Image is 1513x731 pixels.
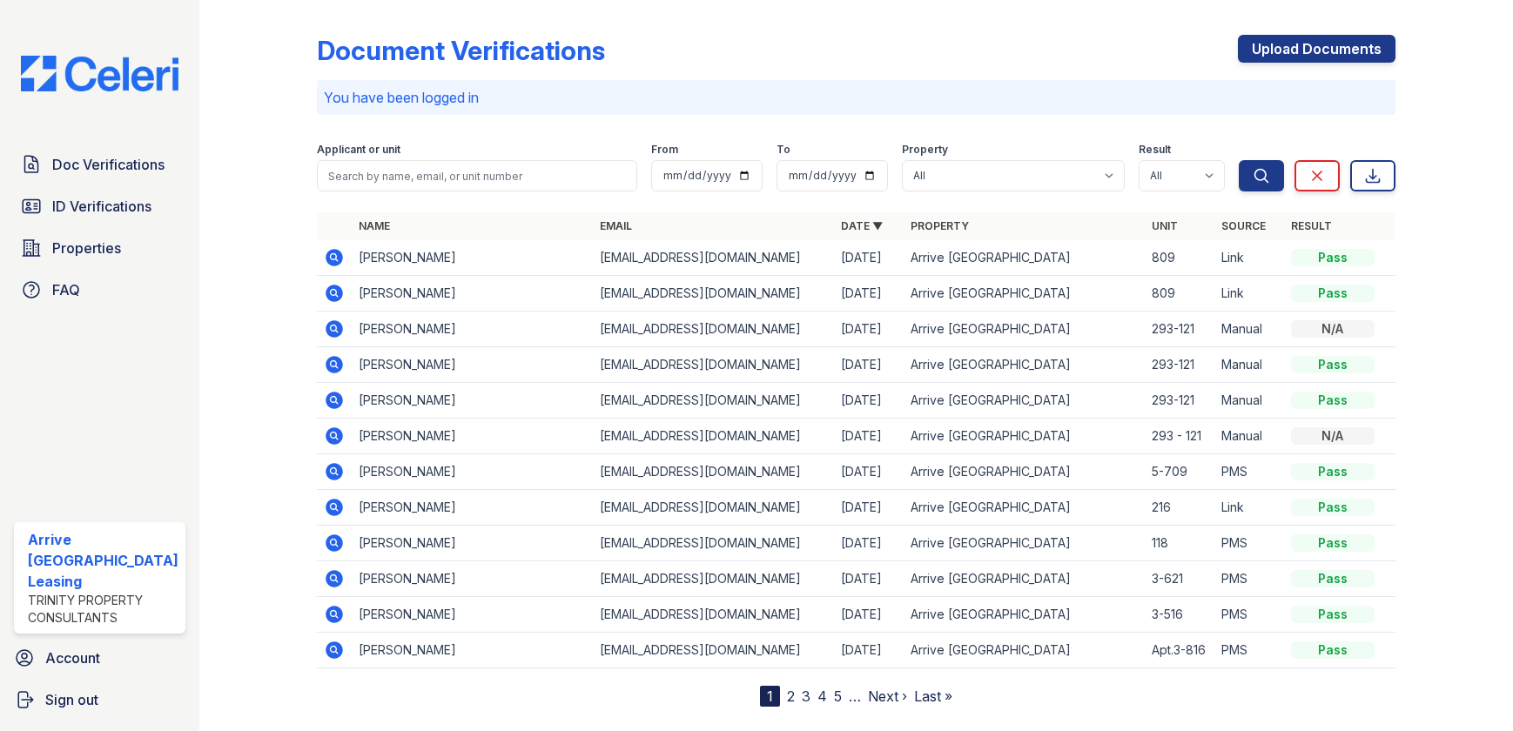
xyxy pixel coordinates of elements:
td: [DATE] [834,383,904,419]
td: [EMAIL_ADDRESS][DOMAIN_NAME] [593,526,834,561]
td: 3-621 [1145,561,1214,597]
td: [PERSON_NAME] [352,240,593,276]
td: 5-709 [1145,454,1214,490]
td: Arrive [GEOGRAPHIC_DATA] [904,526,1145,561]
p: You have been logged in [324,87,1389,108]
a: Upload Documents [1238,35,1395,63]
a: Next › [868,687,907,705]
td: 809 [1145,276,1214,312]
a: Unit [1152,219,1178,232]
td: [DATE] [834,276,904,312]
td: [EMAIL_ADDRESS][DOMAIN_NAME] [593,312,834,347]
td: [PERSON_NAME] [352,526,593,561]
a: Email [600,219,632,232]
td: [DATE] [834,633,904,668]
td: 293-121 [1145,312,1214,347]
td: [EMAIL_ADDRESS][DOMAIN_NAME] [593,561,834,597]
td: Arrive [GEOGRAPHIC_DATA] [904,347,1145,383]
td: Manual [1214,419,1284,454]
td: [PERSON_NAME] [352,597,593,633]
td: PMS [1214,597,1284,633]
td: Link [1214,240,1284,276]
td: [DATE] [834,419,904,454]
a: 5 [834,687,842,705]
td: Manual [1214,383,1284,419]
td: [DATE] [834,597,904,633]
td: 216 [1145,490,1214,526]
td: [PERSON_NAME] [352,454,593,490]
div: N/A [1291,427,1375,445]
td: PMS [1214,454,1284,490]
div: Document Verifications [317,35,605,66]
span: FAQ [52,279,80,300]
div: Pass [1291,249,1375,266]
td: [PERSON_NAME] [352,633,593,668]
td: [DATE] [834,490,904,526]
span: Sign out [45,689,98,710]
a: Sign out [7,682,192,717]
td: Apt.3-816 [1145,633,1214,668]
span: Properties [52,238,121,258]
td: Link [1214,276,1284,312]
td: Arrive [GEOGRAPHIC_DATA] [904,312,1145,347]
td: PMS [1214,561,1284,597]
div: Pass [1291,570,1375,587]
td: Arrive [GEOGRAPHIC_DATA] [904,383,1145,419]
label: From [651,143,678,157]
td: [EMAIL_ADDRESS][DOMAIN_NAME] [593,597,834,633]
td: [EMAIL_ADDRESS][DOMAIN_NAME] [593,490,834,526]
a: FAQ [14,272,185,307]
td: [PERSON_NAME] [352,347,593,383]
a: 4 [817,687,827,705]
td: 293 - 121 [1145,419,1214,454]
td: Arrive [GEOGRAPHIC_DATA] [904,276,1145,312]
td: [PERSON_NAME] [352,276,593,312]
td: Link [1214,490,1284,526]
a: ID Verifications [14,189,185,224]
td: Arrive [GEOGRAPHIC_DATA] [904,454,1145,490]
span: Account [45,647,100,668]
a: 2 [787,687,795,705]
a: 3 [802,687,810,705]
a: Result [1291,219,1332,232]
label: To [777,143,790,157]
td: [EMAIL_ADDRESS][DOMAIN_NAME] [593,240,834,276]
div: Pass [1291,534,1375,552]
td: Arrive [GEOGRAPHIC_DATA] [904,561,1145,597]
td: [EMAIL_ADDRESS][DOMAIN_NAME] [593,454,834,490]
span: … [849,686,861,707]
td: [PERSON_NAME] [352,561,593,597]
td: PMS [1214,526,1284,561]
a: Account [7,640,192,675]
div: Pass [1291,499,1375,516]
div: Pass [1291,463,1375,480]
label: Applicant or unit [317,143,400,157]
td: [DATE] [834,240,904,276]
div: N/A [1291,320,1375,338]
td: [PERSON_NAME] [352,419,593,454]
div: Pass [1291,392,1375,409]
td: Manual [1214,312,1284,347]
a: Name [359,219,390,232]
div: Pass [1291,356,1375,373]
td: [EMAIL_ADDRESS][DOMAIN_NAME] [593,633,834,668]
td: Arrive [GEOGRAPHIC_DATA] [904,633,1145,668]
span: ID Verifications [52,196,151,217]
a: Date ▼ [841,219,883,232]
td: [PERSON_NAME] [352,490,593,526]
td: [DATE] [834,561,904,597]
td: [PERSON_NAME] [352,383,593,419]
td: Arrive [GEOGRAPHIC_DATA] [904,597,1145,633]
td: [DATE] [834,312,904,347]
a: Properties [14,231,185,265]
td: [EMAIL_ADDRESS][DOMAIN_NAME] [593,276,834,312]
a: Property [911,219,969,232]
a: Source [1221,219,1266,232]
td: Arrive [GEOGRAPHIC_DATA] [904,490,1145,526]
td: [DATE] [834,454,904,490]
td: [EMAIL_ADDRESS][DOMAIN_NAME] [593,419,834,454]
span: Doc Verifications [52,154,165,175]
td: 293-121 [1145,383,1214,419]
div: Pass [1291,641,1375,659]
